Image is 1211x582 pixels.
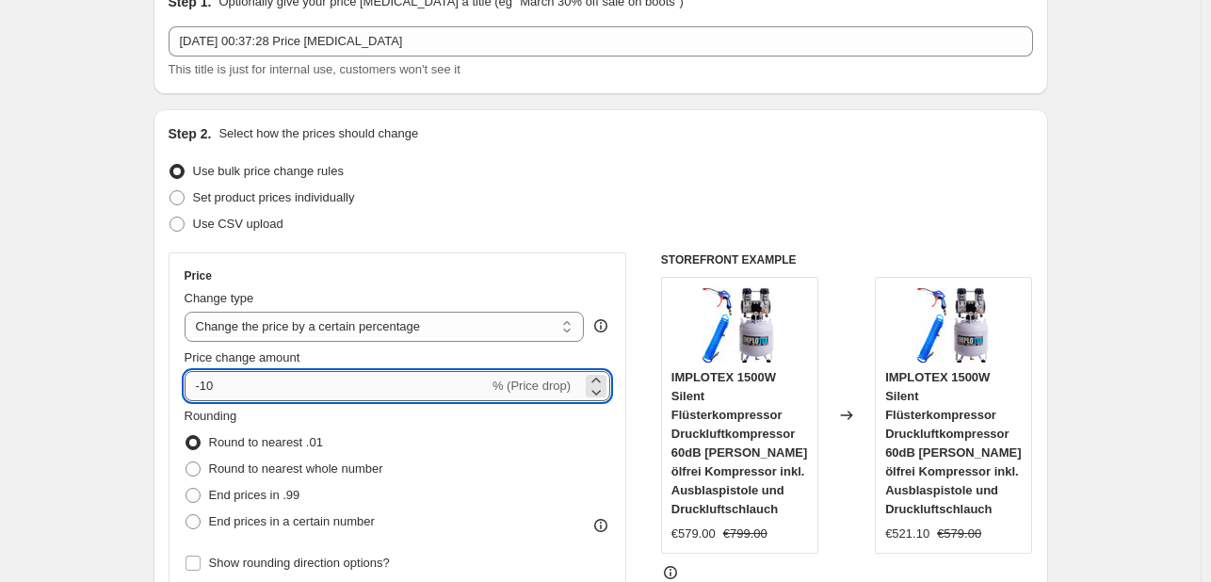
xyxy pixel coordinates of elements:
[209,488,300,502] span: End prices in .99
[193,164,344,178] span: Use bulk price change rules
[169,124,212,143] h2: Step 2.
[218,124,418,143] p: Select how the prices should change
[185,409,237,423] span: Rounding
[671,525,716,543] div: €579.00
[169,62,460,76] span: This title is just for internal use, customers won't see it
[209,461,383,476] span: Round to nearest whole number
[185,268,212,283] h3: Price
[193,217,283,231] span: Use CSV upload
[185,291,254,305] span: Change type
[702,287,777,363] img: 7145Fx7rqTL_80x.jpg
[185,350,300,364] span: Price change amount
[209,556,390,570] span: Show rounding direction options?
[671,370,807,516] span: IMPLOTEX 1500W Silent Flüsterkompressor Druckluftkompressor 60dB [PERSON_NAME] ölfrei Kompressor ...
[661,252,1033,267] h6: STOREFRONT EXAMPLE
[193,190,355,204] span: Set product prices individually
[885,370,1021,516] span: IMPLOTEX 1500W Silent Flüsterkompressor Druckluftkompressor 60dB [PERSON_NAME] ölfrei Kompressor ...
[209,514,375,528] span: End prices in a certain number
[185,371,489,401] input: -15
[492,379,571,393] span: % (Price drop)
[209,435,323,449] span: Round to nearest .01
[591,316,610,335] div: help
[723,525,767,543] strike: €799.00
[916,287,992,363] img: 7145Fx7rqTL_80x.jpg
[885,525,929,543] div: €521.10
[169,26,1033,57] input: 30% off holiday sale
[937,525,981,543] strike: €579.00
